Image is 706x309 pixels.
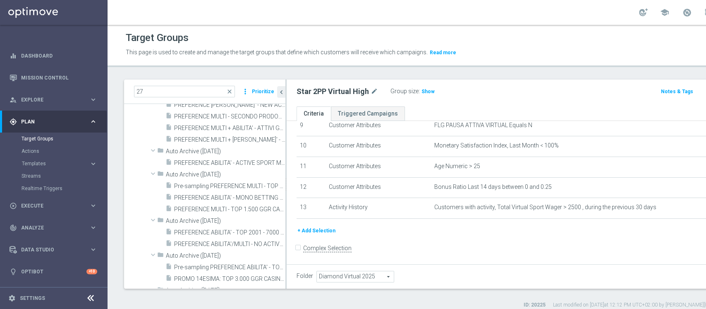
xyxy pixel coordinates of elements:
[434,122,532,129] span: FLG PAUSA ATTIVA VIRTUAL Equals N
[9,75,98,81] button: Mission Control
[174,125,285,132] span: PREFERENCE MULTI &#x2B; ABILITA&#x27; - ATTIVI G&amp;V E LOL M05 - RACCOLTA M05 &gt; 50 13.06
[166,217,285,225] span: Auto Archive (2024-12-16)
[157,170,164,180] i: folder
[21,119,89,124] span: Plan
[524,302,546,309] label: ID: 20225
[297,198,325,219] td: 13
[22,157,107,170] div: Templates
[21,203,89,208] span: Execute
[165,263,172,273] i: insert_drive_file
[174,241,285,248] span: PREFERENCE ABILITA&#x27;/MULTI - NO ACTIVE POKER/SKILL M06, ACTIVE POKER/SKILL M05 - ACTIVE DAYS ...
[297,136,325,157] td: 10
[165,159,172,168] i: insert_drive_file
[371,87,378,97] i: mode_edit
[10,202,17,210] i: play_circle_outline
[325,136,431,157] td: Customer Attributes
[303,244,352,252] label: Complex Selection
[157,251,164,261] i: folder
[325,198,431,219] td: Activity History
[297,106,331,121] a: Criteria
[165,240,172,249] i: insert_drive_file
[9,53,98,59] button: equalizer Dashboard
[22,185,86,192] a: Realtime Triggers
[9,246,98,253] button: Data Studio keyboard_arrow_right
[22,170,107,182] div: Streams
[297,177,325,198] td: 12
[325,116,431,136] td: Customer Attributes
[165,228,172,238] i: insert_drive_file
[10,52,17,60] i: equalizer
[89,96,97,104] i: keyboard_arrow_right
[166,287,285,294] span: Auto Archive (2024-12-18)
[22,135,86,142] a: Target Groups
[21,67,97,89] a: Mission Control
[10,96,17,104] i: person_search
[21,247,89,252] span: Data Studio
[660,8,669,17] span: school
[421,89,435,94] span: Show
[20,296,45,301] a: Settings
[89,224,97,232] i: keyboard_arrow_right
[10,202,89,210] div: Execute
[165,182,172,191] i: insert_drive_file
[165,112,172,122] i: insert_drive_file
[174,113,285,120] span: PREFERENCE MULTI - SECONDO PRODOTTO VIRTUAL &#x2B; PREFERENCE ABILITA&#x27; WAGER VIRTUAL M06 &gt...
[89,118,97,126] i: keyboard_arrow_right
[390,88,419,95] label: Group size
[10,261,97,282] div: Optibot
[174,229,285,236] span: PREFERENCE ABILITA&#x27; - TOP 2001 - 7000 GGR SPORT M06 19.06
[9,225,98,231] button: track_changes Analyze keyboard_arrow_right
[165,101,172,110] i: insert_drive_file
[166,148,285,155] span: Auto Archive (2024-12-12)
[434,204,656,211] span: Customers with activity, Total Virtual Sport Wager > 2500 , during the previous 30 days
[22,148,86,154] a: Actions
[297,116,325,136] td: 9
[9,203,98,209] button: play_circle_outline Execute keyboard_arrow_right
[10,224,17,232] i: track_changes
[325,157,431,177] td: Customer Attributes
[157,286,164,296] i: folder
[10,67,97,89] div: Mission Control
[21,45,97,67] a: Dashboard
[10,118,89,126] div: Plan
[22,160,98,167] button: Templates keyboard_arrow_right
[660,87,694,96] button: Notes & Tags
[9,268,98,275] button: lightbulb Optibot +10
[157,217,164,226] i: folder
[126,32,189,44] h1: Target Groups
[174,183,285,190] span: Pre-sampling PREFERENCE MULTI - TOP 1.500 GGR CASINO&#x27; M06 &#x2B; PREFERENCE ABILITA&#x27; - ...
[434,163,480,170] span: Age Numeric > 25
[21,225,89,230] span: Analyze
[174,264,285,271] span: Pre-sampling PREFERENCE ABILITA&#x27; - TOP 2001 - 7000 GGR SPORT M06 19.06
[325,177,431,198] td: Customer Attributes
[297,273,313,280] label: Folder
[166,252,285,259] span: Auto Archive (2024-12-17)
[10,246,89,253] div: Data Studio
[331,106,405,121] a: Triggered Campaigns
[174,194,285,201] span: PREFERENCE ABILITA&#x27; - MONO BETTING M06 - ACTIVE CASINO M05 17.06
[174,206,285,213] span: PREFERENCE MULTI - TOP 1.500 GGR CASINO&#x27; M06 &#x2B; PREFERENCE ABILITA&#x27; - TOP 1500 GGR ...
[174,136,285,143] span: PREFERENCE MULTI &#x2B; ABILITA&#x27; - INATTIVI G&amp;V E LOL M05 - ATTIVI G&amp;V E LOL M04 - R...
[9,118,98,125] button: gps_fixed Plan keyboard_arrow_right
[277,86,285,98] button: chevron_left
[226,88,233,95] span: close
[9,97,98,103] button: person_search Explore keyboard_arrow_right
[10,268,17,275] i: lightbulb
[165,135,172,145] i: insert_drive_file
[89,202,97,210] i: keyboard_arrow_right
[21,261,86,282] a: Optibot
[297,87,369,97] h2: Star 2PP Virtual High
[174,159,285,167] span: PREFERENCE ABILITA&#x27; - ACTIVE SPORT M06, CALO RACCOLTA SPORT VS M05 &gt;75% - WAGER SPORT M5 ...
[165,193,172,203] i: insert_drive_file
[297,226,336,235] button: + Add Selection
[89,160,97,168] i: keyboard_arrow_right
[434,142,559,149] span: Monetary Satisfaction Index, Last Month < 100%
[297,157,325,177] td: 11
